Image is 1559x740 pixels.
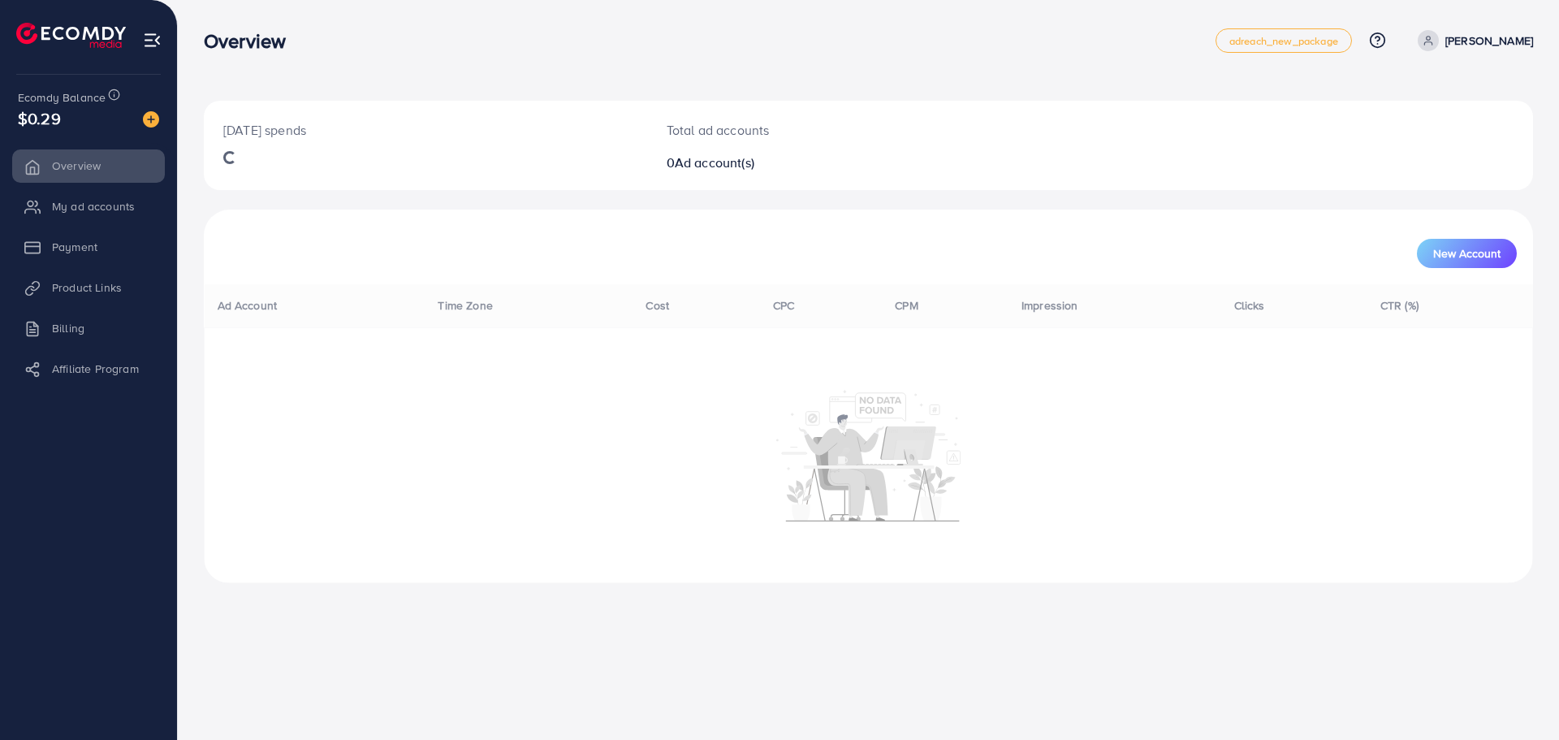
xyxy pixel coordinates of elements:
p: Total ad accounts [667,120,960,140]
span: Ad account(s) [675,154,754,171]
p: [DATE] spends [223,120,628,140]
button: New Account [1417,239,1517,268]
span: adreach_new_package [1229,36,1338,46]
h3: Overview [204,29,299,53]
a: [PERSON_NAME] [1411,30,1533,51]
a: adreach_new_package [1216,28,1352,53]
span: New Account [1433,248,1501,259]
img: logo [16,23,126,48]
p: [PERSON_NAME] [1445,31,1533,50]
span: Ecomdy Balance [18,89,106,106]
span: $0.29 [18,106,61,130]
h2: 0 [667,155,960,171]
img: menu [143,31,162,50]
img: image [143,111,159,128]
